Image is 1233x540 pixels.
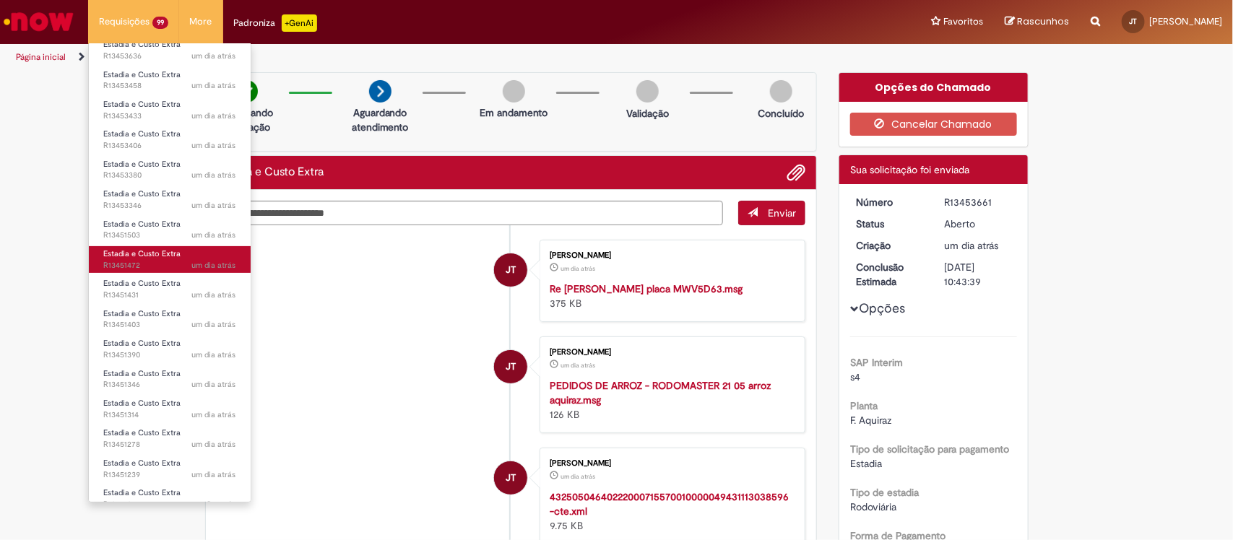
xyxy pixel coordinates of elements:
a: Aberto R13451403 : Estadia e Custo Extra [89,306,251,333]
span: R13453406 [103,140,236,152]
img: img-circle-grey.png [636,80,659,103]
span: Requisições [99,14,150,29]
span: Estadia e Custo Extra [103,338,181,349]
span: R13451278 [103,439,236,450]
a: Aberto R13451346 : Estadia e Custo Extra [89,366,251,393]
time: 27/08/2025 10:23:11 [192,289,236,300]
span: 99 [152,17,168,29]
a: Aberto R13453406 : Estadia e Custo Extra [89,126,251,153]
img: arrow-next.png [369,80,391,103]
b: Tipo de solicitação para pagamento [850,443,1009,456]
time: 27/08/2025 16:04:52 [192,140,236,151]
span: um dia atrás [192,499,236,510]
span: Favoritos [943,14,983,29]
span: Estadia e Custo Extra [103,219,181,230]
dt: Número [845,195,934,209]
span: R13451211 [103,499,236,510]
span: Estadia e Custo Extra [103,129,181,139]
span: Estadia e Custo Extra [103,188,181,199]
a: 43250504640222000715570010000049431113038596-cte.xml [550,490,789,518]
time: 27/08/2025 16:44:35 [561,264,595,273]
strong: Re [PERSON_NAME] placa MWV5D63.msg [550,282,743,295]
a: Aberto R13451390 : Estadia e Custo Extra [89,336,251,362]
span: um dia atrás [192,379,236,390]
span: R13453458 [103,80,236,92]
a: Aberto R13453346 : Estadia e Custo Extra [89,186,251,213]
a: Aberto R13453458 : Estadia e Custo Extra [89,67,251,94]
div: 27/08/2025 16:43:34 [945,238,1012,253]
div: Aberto [945,217,1012,231]
span: Rodoviária [850,500,896,513]
time: 27/08/2025 16:00:17 [192,170,236,180]
strong: PEDIDOS DE ARROZ - RODOMASTER 21 05 arroz aquiraz.msg [550,379,771,406]
img: ServiceNow [1,7,76,36]
span: um dia atrás [561,361,595,370]
span: Estadia e Custo Extra [103,248,181,259]
span: Enviar [768,206,796,219]
a: Aberto R13451239 : Estadia e Custo Extra [89,456,251,482]
span: Estadia e Custo Extra [103,159,181,170]
time: 27/08/2025 10:15:57 [192,349,236,360]
time: 27/08/2025 10:02:17 [192,439,236,450]
time: 27/08/2025 10:28:45 [192,260,236,271]
b: SAP Interim [850,356,903,369]
span: um dia atrás [192,260,236,271]
div: Julio thereza [494,350,527,383]
ul: Trilhas de página [11,44,811,71]
time: 27/08/2025 16:42:48 [561,472,595,481]
span: um dia atrás [561,472,595,481]
span: Estadia e Custo Extra [103,398,181,409]
time: 27/08/2025 10:11:30 [192,379,236,390]
button: Adicionar anexos [787,163,805,182]
span: um dia atrás [192,439,236,450]
a: Aberto R13451472 : Estadia e Custo Extra [89,246,251,273]
span: um dia atrás [192,51,236,61]
b: Tipo de estadia [850,486,919,499]
span: R13451403 [103,319,236,331]
div: 375 KB [550,282,790,310]
span: um dia atrás [192,110,236,121]
span: Estadia e Custo Extra [103,368,181,379]
span: um dia atrás [192,319,236,330]
a: Rascunhos [1005,15,1069,29]
span: Estadia e Custo Extra [103,427,181,438]
span: R13453346 [103,200,236,212]
div: Julio thereza [494,253,527,287]
time: 27/08/2025 16:11:34 [192,80,236,91]
img: img-circle-grey.png [503,80,525,103]
a: Aberto R13451431 : Estadia e Custo Extra [89,276,251,302]
div: [PERSON_NAME] [550,459,790,468]
div: 126 KB [550,378,790,422]
span: um dia atrás [192,170,236,180]
span: Estadia [850,457,882,470]
dt: Criação [845,238,934,253]
ul: Requisições [88,43,251,502]
a: Aberto R13451314 : Estadia e Custo Extra [89,396,251,422]
span: R13451346 [103,379,236,391]
span: R13453636 [103,51,236,62]
time: 27/08/2025 10:07:30 [192,409,236,420]
span: Estadia e Custo Extra [103,39,181,50]
span: F. Aquiraz [850,414,891,427]
span: R13451314 [103,409,236,421]
a: Aberto R13451278 : Estadia e Custo Extra [89,425,251,452]
textarea: Digite sua mensagem aqui... [217,201,724,226]
div: [PERSON_NAME] [550,251,790,260]
span: um dia atrás [192,80,236,91]
span: R13451390 [103,349,236,361]
p: Aguardando atendimento [345,105,415,134]
div: [PERSON_NAME] [550,348,790,357]
div: 9.75 KB [550,489,790,533]
span: um dia atrás [192,289,236,300]
button: Cancelar Chamado [850,113,1017,136]
time: 27/08/2025 16:43:34 [945,239,999,252]
span: um dia atrás [192,469,236,480]
a: Aberto R13451211 : Estadia e Custo Extra [89,485,251,512]
span: um dia atrás [945,239,999,252]
div: Julio thereza [494,461,527,495]
time: 27/08/2025 16:38:57 [192,51,236,61]
span: R13453433 [103,110,236,122]
span: JT [1130,17,1138,26]
span: JT [506,461,516,495]
span: Estadia e Custo Extra [103,458,181,469]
